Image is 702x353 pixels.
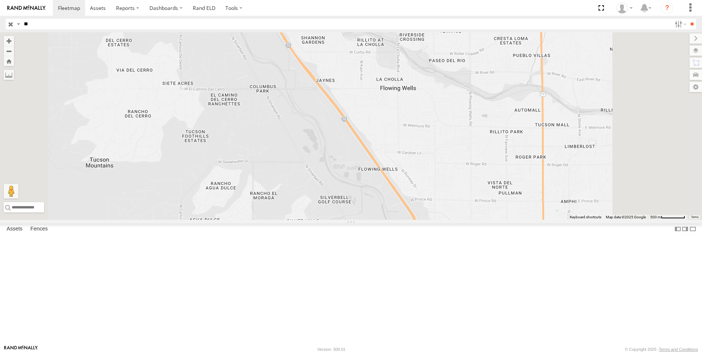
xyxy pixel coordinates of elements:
a: Terms (opens in new tab) [691,216,699,219]
button: Map Scale: 500 m per 62 pixels [648,215,687,220]
button: Zoom in [4,36,14,46]
label: Search Filter Options [672,19,688,29]
button: Keyboard shortcuts [570,215,601,220]
a: Terms and Conditions [659,347,698,352]
i: ? [661,2,673,14]
button: Drag Pegman onto the map to open Street View [4,184,18,199]
span: 500 m [650,215,661,219]
div: Norma Casillas [614,3,635,14]
label: Search Query [15,19,21,29]
label: Assets [3,224,26,234]
label: Map Settings [690,82,702,92]
label: Measure [4,70,14,80]
img: rand-logo.svg [7,6,46,11]
label: Hide Summary Table [689,223,696,234]
a: Visit our Website [4,346,38,353]
label: Fences [27,224,51,234]
button: Zoom out [4,46,14,56]
label: Dock Summary Table to the Left [674,223,681,234]
label: Dock Summary Table to the Right [681,223,689,234]
div: Version: 309.01 [318,347,345,352]
div: © Copyright 2025 - [625,347,698,352]
span: Map data ©2025 Google [606,215,646,219]
button: Zoom Home [4,56,14,66]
